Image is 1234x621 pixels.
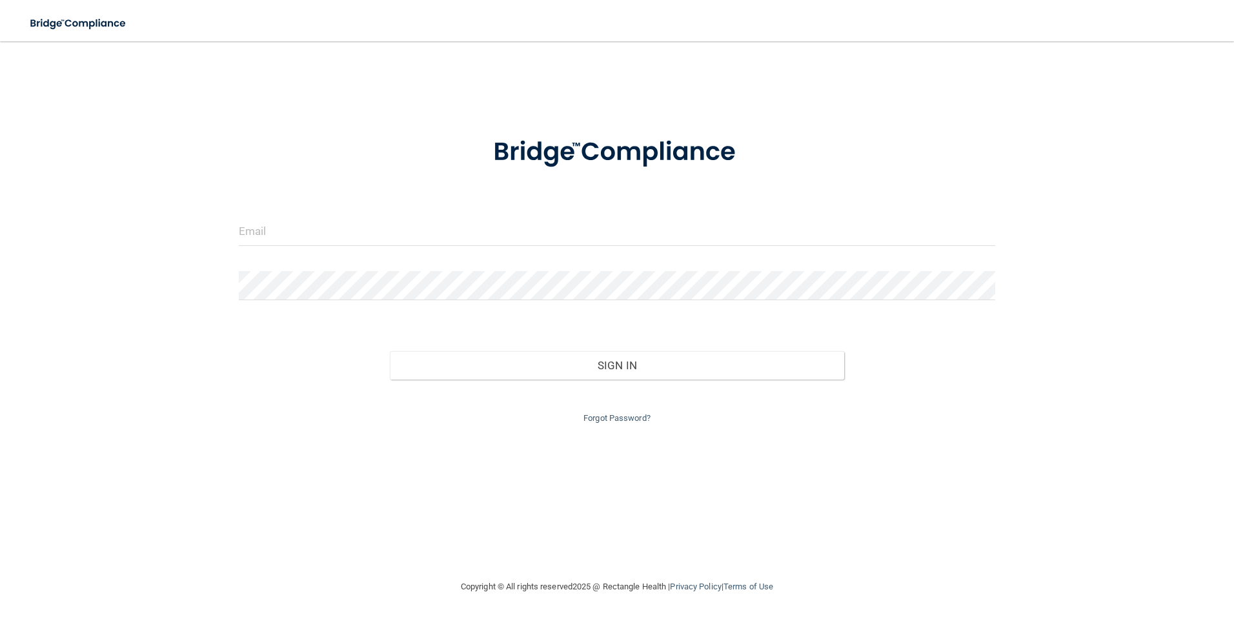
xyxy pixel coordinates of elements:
img: bridge_compliance_login_screen.278c3ca4.svg [467,119,767,186]
a: Terms of Use [723,582,773,591]
a: Privacy Policy [670,582,721,591]
button: Sign In [390,351,844,380]
input: Email [239,217,996,246]
div: Copyright © All rights reserved 2025 @ Rectangle Health | | [381,566,853,607]
img: bridge_compliance_login_screen.278c3ca4.svg [19,10,138,37]
a: Forgot Password? [583,413,651,423]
